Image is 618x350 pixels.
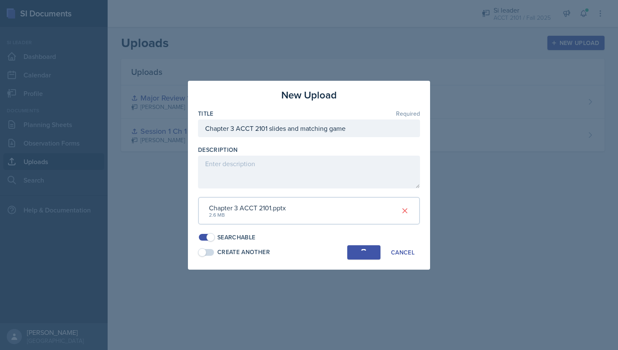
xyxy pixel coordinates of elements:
[209,203,286,213] div: Chapter 3 ACCT 2101.pptx
[386,245,420,260] button: Cancel
[391,249,415,256] div: Cancel
[198,146,238,154] label: Description
[217,248,270,257] div: Create Another
[217,233,256,242] div: Searchable
[209,211,286,219] div: 2.6 MB
[281,87,337,103] h3: New Upload
[198,119,420,137] input: Enter title
[198,109,214,118] label: Title
[396,111,420,117] span: Required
